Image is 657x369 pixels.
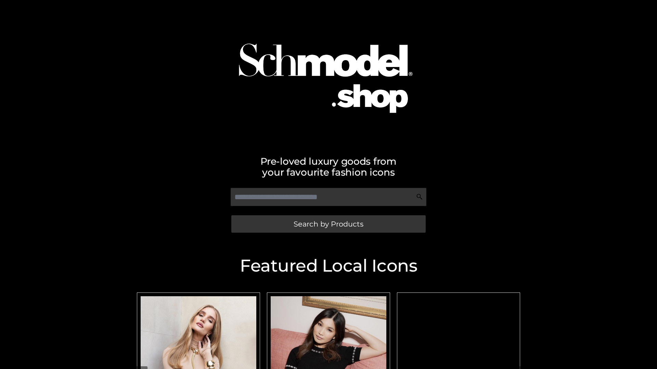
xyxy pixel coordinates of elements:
[231,215,426,233] a: Search by Products
[133,257,524,274] h2: Featured Local Icons​
[294,220,363,228] span: Search by Products
[133,156,524,178] h2: Pre-loved luxury goods from your favourite fashion icons
[416,193,423,200] img: Search Icon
